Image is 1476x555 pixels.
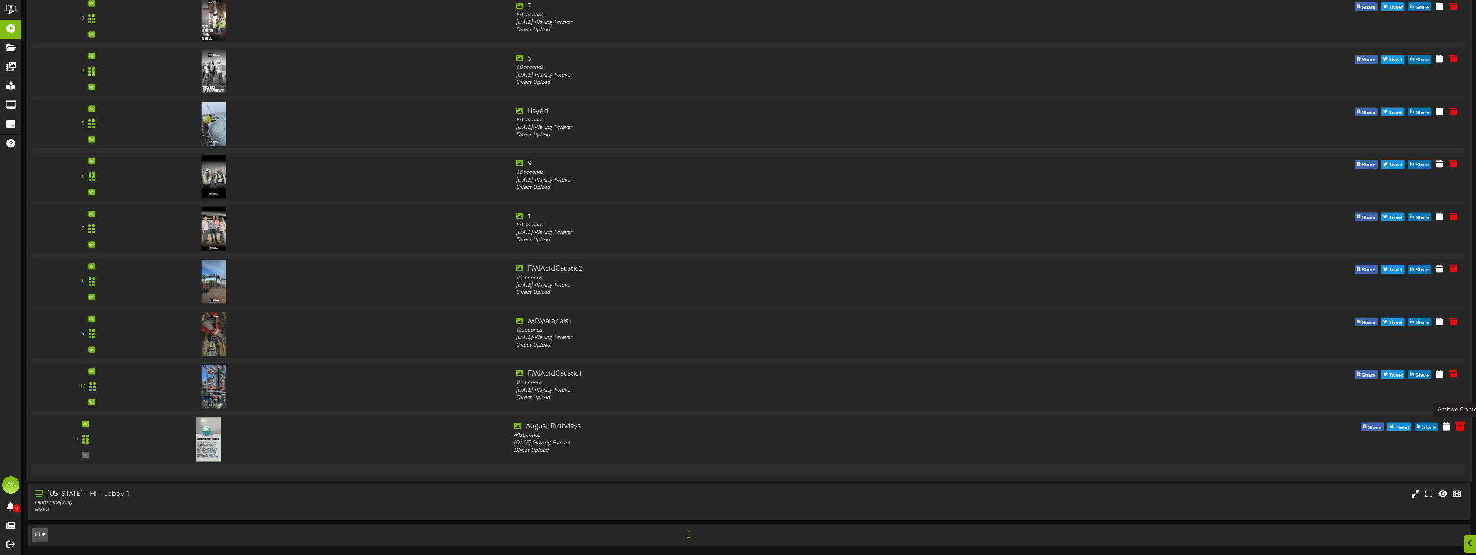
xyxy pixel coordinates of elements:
button: Share [1408,160,1431,169]
div: [US_STATE] - HI - Lobby 1 [35,489,622,499]
div: 10 [80,383,86,390]
div: Direct Upload [516,26,1101,34]
div: [DATE] - Playing Forever [516,71,1101,79]
div: 60 seconds [516,11,1101,19]
div: [DATE] - Playing Forever [516,176,1101,184]
button: Share [1408,108,1431,116]
div: 8 [82,278,85,285]
div: AC [2,476,19,494]
img: 9eb8cbf1-43a9-455d-a752-d2cec68d2bc7.png [202,312,226,356]
img: 1d421499-19b5-4eed-bbea-70fff83611ad.png [196,417,221,461]
button: 10 [32,528,48,542]
span: Tweet [1387,55,1404,65]
span: Share [1414,370,1431,380]
span: Tweet [1387,265,1404,275]
div: 7 [516,1,1101,11]
img: 0b847963-02a1-445e-9aed-5c8dfe21b9c2.png [202,102,226,146]
button: Share [1408,2,1431,11]
span: 0 [13,504,20,513]
div: 6 [82,173,85,180]
span: 1 [685,529,692,539]
span: Share [1414,265,1431,275]
button: Share [1408,213,1431,221]
div: Direct Upload [516,394,1101,402]
button: Tweet [1381,55,1405,64]
span: Share [1360,160,1377,170]
button: Share [1408,265,1431,274]
button: Tweet [1381,318,1405,326]
span: Share [1414,108,1431,118]
span: Share [1366,423,1383,433]
div: FMIAcidCaustic2 [516,264,1101,274]
div: 11 [75,435,78,443]
span: Share [1360,108,1377,118]
div: [DATE] - Playing Forever [516,387,1101,394]
span: Share [1360,55,1377,65]
img: 30fffb91-fc54-4c04-9dbb-e4e161ec23bf.png [202,50,226,93]
span: Share [1360,3,1377,12]
div: 10 seconds [516,274,1101,281]
div: Bayer1 [516,106,1101,116]
div: FMIAcidCaustic1 [516,369,1101,379]
div: [DATE] - Playing Forever [516,281,1101,289]
div: 5 [516,54,1101,64]
div: 10 seconds [516,327,1101,334]
button: Share [1355,2,1378,11]
div: 60 seconds [516,116,1101,124]
div: Direct Upload [516,79,1101,86]
span: Tweet [1387,160,1404,170]
button: Share [1355,318,1378,326]
span: Share [1414,55,1431,65]
span: Tweet [1387,108,1404,118]
div: # 12101 [35,507,622,514]
div: Direct Upload [516,341,1101,349]
span: Tweet [1387,213,1404,223]
div: Direct Upload [516,236,1101,244]
div: August Birthdays [514,421,1104,431]
img: 251e8362-c797-4455-b8e5-53b8b52c9aba.png [202,260,226,303]
span: Tweet [1387,318,1404,328]
div: Direct Upload [516,184,1101,191]
button: Share [1355,55,1378,64]
button: Share [1355,160,1378,169]
div: [DATE] - Playing Forever [516,334,1101,341]
button: Share [1355,108,1378,116]
span: Share [1414,160,1431,170]
span: Share [1360,370,1377,380]
div: 60 seconds [516,64,1101,71]
span: Share [1414,213,1431,223]
button: Share [1355,265,1378,274]
div: 49 seconds [514,432,1104,440]
div: [DATE] - Playing Forever [516,124,1101,131]
span: Share [1360,265,1377,275]
div: [DATE] - Playing Forever [516,19,1101,26]
button: Tweet [1381,265,1405,274]
button: Tweet [1387,423,1411,431]
span: Share [1414,318,1431,328]
button: Tweet [1381,370,1405,379]
button: Share [1355,370,1378,379]
div: 60 seconds [516,222,1101,229]
div: 1 [516,211,1101,221]
div: 10 seconds [516,379,1101,386]
button: Tweet [1381,160,1405,169]
span: Share [1360,213,1377,223]
button: Share [1408,55,1431,64]
button: Share [1408,318,1431,326]
div: 9 [82,330,85,338]
img: 2eb854c9-4979-4e99-be62-76adf83d8493.png [202,155,226,198]
button: Share [1355,213,1378,221]
div: Direct Upload [516,289,1101,297]
button: Share [1415,423,1438,431]
div: Direct Upload [514,447,1104,455]
div: MPMaterials1 [516,317,1101,327]
button: Tweet [1381,108,1405,116]
img: c089d32f-996d-4fa6-9e6d-8649446261db.png [202,207,226,251]
div: [DATE] - Playing Forever [516,229,1101,236]
button: Tweet [1381,213,1405,221]
div: [DATE] - Playing Forever [514,439,1104,447]
div: 60 seconds [516,169,1101,176]
span: Tweet [1387,370,1404,380]
div: Direct Upload [516,131,1101,139]
span: Tweet [1387,3,1404,12]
